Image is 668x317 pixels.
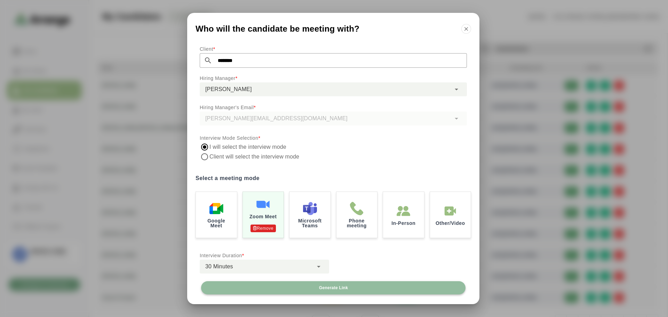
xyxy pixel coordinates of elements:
span: 30 Minutes [205,262,233,271]
label: Client will select the interview mode [209,152,301,162]
p: Other/Video [436,221,465,226]
p: Microsoft Teams [295,218,325,228]
p: Client [200,45,467,53]
img: Microsoft Teams [303,202,317,216]
p: Interview Duration [200,251,329,260]
button: Generate Link [201,281,466,294]
span: Who will the candidate be meeting with? [196,25,359,33]
p: Zoom Meet [249,214,277,219]
p: Remove Authentication [250,225,276,232]
span: Generate Link [319,285,348,291]
p: Interview Mode Selection [200,134,467,142]
label: Select a meeting mode [196,173,471,183]
p: Phone meeting [342,218,372,228]
p: Google Meet [201,218,231,228]
img: Zoom Meet [256,197,270,211]
label: I will select the interview mode [209,142,287,152]
img: Phone meeting [350,202,364,216]
img: In-Person [443,204,457,218]
p: Hiring Manager's Email [200,103,467,112]
p: Hiring Manager [200,74,467,82]
p: In-Person [391,221,415,226]
img: In-Person [397,204,411,218]
span: [PERSON_NAME] [205,85,252,94]
img: Google Meet [209,202,223,216]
